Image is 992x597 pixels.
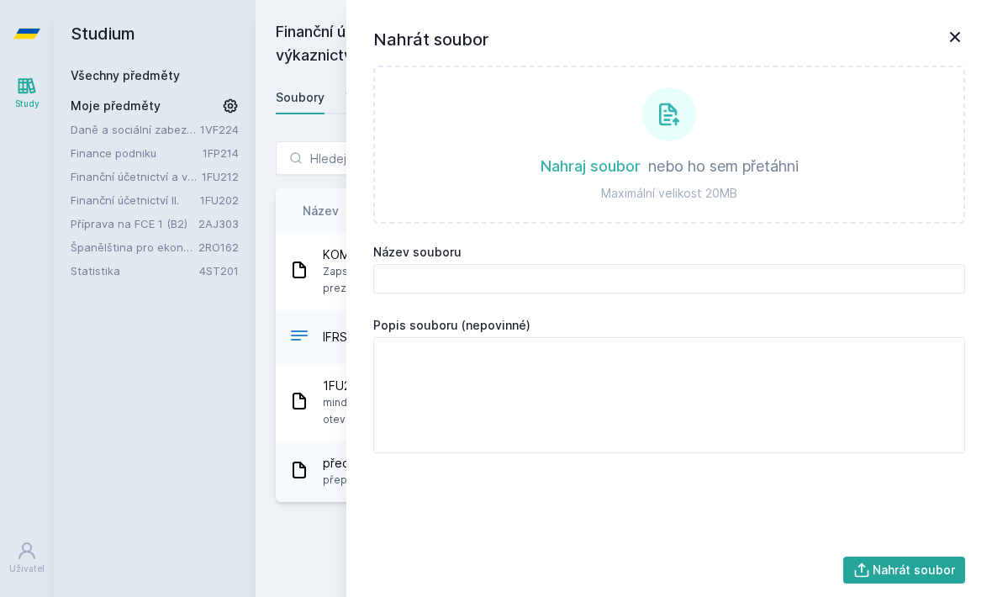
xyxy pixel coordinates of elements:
[71,121,200,138] a: Daně a sociální zabezpečení
[345,81,378,114] a: Testy
[199,264,239,277] a: 4ST201
[323,455,478,472] span: přednášky [PERSON_NAME]
[323,263,699,297] span: Zapsáno téměř vše, co za celý semestr řekla, nejen poznámky z prezentací.
[276,89,325,106] div: Soubory
[71,215,198,232] a: Příprava na FCE 1 (B2)
[15,98,40,110] div: Study
[202,170,239,183] a: 1FU212
[276,141,491,175] input: Hledej soubor
[198,217,239,230] a: 2AJ303
[289,325,309,350] div: DOCX
[3,532,50,584] a: Uživatel
[9,563,45,575] div: Uživatel
[323,378,699,394] span: 1FU212 IFRS mind map IAS16, 40 a 17
[71,262,199,279] a: Statistika
[200,123,239,136] a: 1VF224
[323,472,478,489] span: přepsané prezentace
[198,240,239,254] a: 2RO162
[323,394,699,428] span: mind map vytvořená v aplikaci xmind (aplikaci je třeba mít staženou pro otevření souboru)
[3,67,50,119] a: Study
[203,146,239,160] a: 1FP214
[373,317,965,334] label: Popis souboru (nepovinné)
[276,81,325,114] a: Soubory
[71,239,198,256] a: Španělština pro ekonomy - základní úroveň 2 (A1)
[71,98,161,114] span: Moje předměty
[323,329,508,346] span: IFRS_prednasky_dvorakova.docx
[373,244,965,261] label: Název souboru
[323,246,699,263] span: KOMPLET - přednášky [PERSON_NAME]
[71,168,202,185] a: Finanční účetnictví a výkaznictví podle Mezinárodních standardů účetního výkaznictví (IFRS)
[345,89,378,106] div: Testy
[200,193,239,207] a: 1FU202
[71,192,200,209] a: Finanční účetnictví II.
[303,202,339,219] button: Název
[276,20,820,67] h2: Finanční účetnictví a výkaznictví podle Mezinárodních standardů účetního výkaznictví (IFRS) (1FU212)
[71,68,180,82] a: Všechny předměty
[71,145,203,161] a: Finance podniku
